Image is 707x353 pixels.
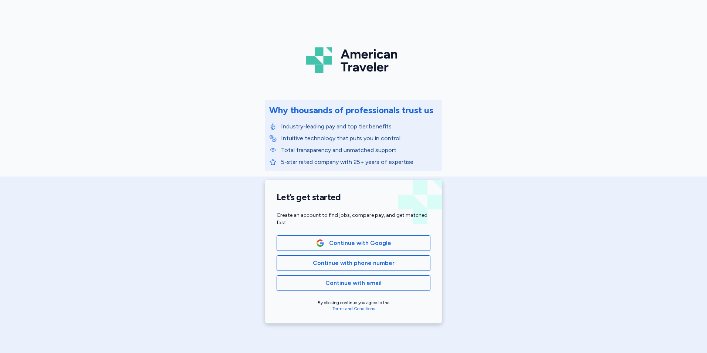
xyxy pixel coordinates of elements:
[329,239,391,248] span: Continue with Google
[313,259,395,268] span: Continue with phone number
[325,279,382,288] span: Continue with email
[277,212,430,226] div: Create an account to find jobs, compare pay, and get matched fast
[332,306,375,311] a: Terms and Conditions
[281,122,438,131] p: Industry-leading pay and top tier benefits
[277,275,430,291] button: Continue with email
[306,44,401,76] img: Logo
[316,239,324,247] img: Google Logo
[277,192,430,203] h1: Let’s get started
[281,158,438,167] p: 5-star rated company with 25+ years of expertise
[281,146,438,155] p: Total transparency and unmatched support
[269,104,433,116] div: Why thousands of professionals trust us
[277,235,430,251] button: Google LogoContinue with Google
[277,300,430,312] div: By clicking continue you agree to the
[277,255,430,271] button: Continue with phone number
[281,134,438,143] p: Intuitive technology that puts you in control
